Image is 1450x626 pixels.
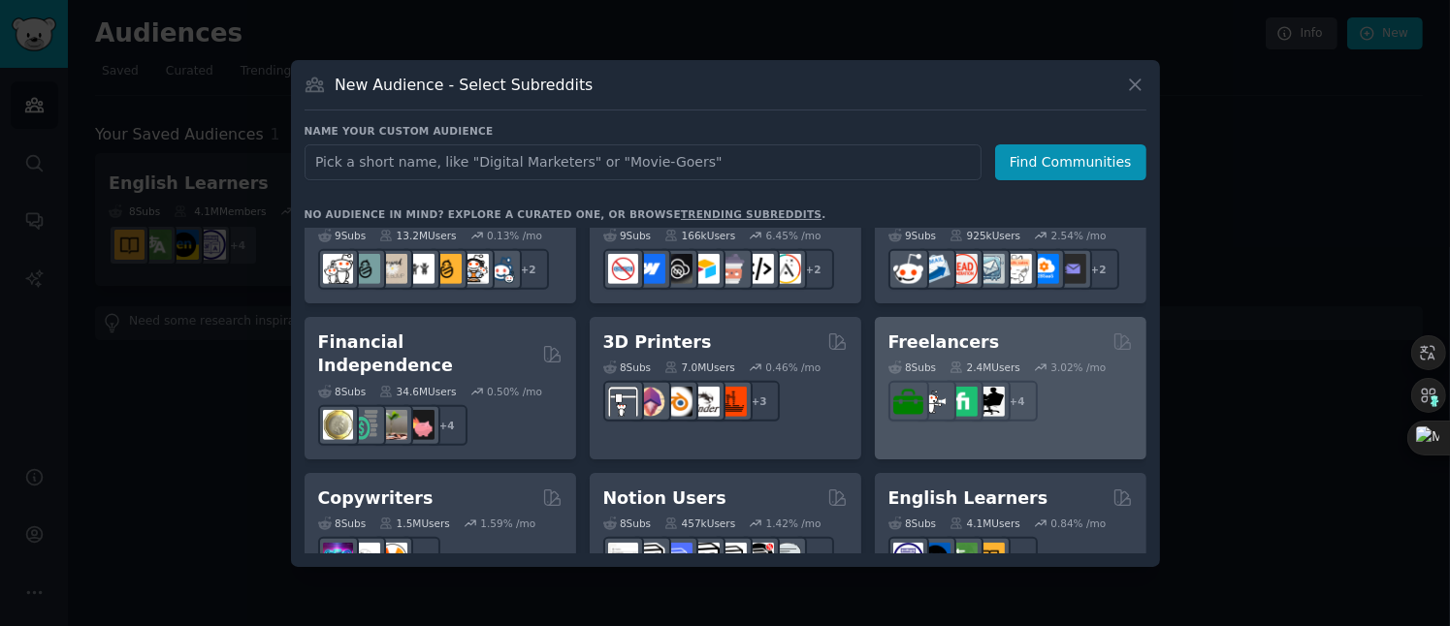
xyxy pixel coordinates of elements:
[717,254,747,284] img: nocodelowcode
[1050,516,1106,530] div: 0.84 % /mo
[717,543,747,573] img: AskNotion
[608,543,638,573] img: Notiontemplates
[765,360,821,374] div: 0.46 % /mo
[379,516,450,530] div: 1.5M Users
[608,387,638,417] img: 3Dprinting
[335,75,593,95] h3: New Audience - Select Subreddits
[1051,229,1107,242] div: 2.54 % /mo
[318,229,367,242] div: 9 Sub s
[888,516,937,530] div: 8 Sub s
[744,543,774,573] img: BestNotionTemplates
[888,486,1048,511] h2: English Learners
[664,229,735,242] div: 166k Users
[997,537,1038,578] div: + 4
[664,360,735,374] div: 7.0M Users
[635,543,665,573] img: notioncreations
[1050,360,1106,374] div: 3.02 % /mo
[427,405,467,446] div: + 4
[920,387,951,417] img: freelance_forhire
[635,387,665,417] img: 3Dmodeling
[603,516,652,530] div: 8 Sub s
[1079,249,1119,290] div: + 2
[766,229,822,242] div: 6.45 % /mo
[486,254,516,284] img: Parents
[948,387,978,417] img: Fiverr
[603,360,652,374] div: 8 Sub s
[681,208,822,220] a: trending subreddits
[305,144,982,180] input: Pick a short name, like "Digital Marketers" or "Movie-Goers"
[318,516,367,530] div: 8 Sub s
[318,486,434,511] h2: Copywriters
[480,516,535,530] div: 1.59 % /mo
[893,254,923,284] img: sales
[793,537,834,578] div: + 1
[975,387,1005,417] img: Freelancers
[635,254,665,284] img: webflow
[404,254,435,284] img: toddlers
[1056,254,1086,284] img: EmailOutreach
[888,360,937,374] div: 8 Sub s
[771,254,801,284] img: Adalo
[305,207,826,221] div: No audience in mind? Explore a curated one, or browse .
[487,385,542,398] div: 0.50 % /mo
[920,543,951,573] img: EnglishLearning
[717,387,747,417] img: FixMyPrint
[377,410,407,440] img: Fire
[690,387,720,417] img: ender3
[888,229,937,242] div: 9 Sub s
[920,254,951,284] img: Emailmarketing
[350,410,380,440] img: FinancialPlanning
[771,543,801,573] img: NotionPromote
[662,387,693,417] img: blender
[793,249,834,290] div: + 2
[893,387,923,417] img: forhire
[608,254,638,284] img: nocode
[975,254,1005,284] img: coldemail
[1029,254,1059,284] img: B2BSaaS
[603,330,712,355] h2: 3D Printers
[432,254,462,284] img: NewParents
[995,144,1146,180] button: Find Communities
[379,229,456,242] div: 13.2M Users
[690,254,720,284] img: Airtable
[350,254,380,284] img: SingleParents
[950,229,1020,242] div: 925k Users
[662,543,693,573] img: FreeNotionTemplates
[603,229,652,242] div: 9 Sub s
[739,381,780,422] div: + 3
[377,543,407,573] img: content_marketing
[323,254,353,284] img: daddit
[323,410,353,440] img: UKPersonalFinance
[690,543,720,573] img: NotionGeeks
[305,124,1146,138] h3: Name your custom audience
[950,360,1020,374] div: 2.4M Users
[404,410,435,440] img: fatFIRE
[997,381,1038,422] div: + 4
[744,254,774,284] img: NoCodeMovement
[459,254,489,284] img: parentsofmultiples
[893,543,923,573] img: languagelearning
[323,543,353,573] img: SEO
[318,385,367,398] div: 8 Sub s
[377,254,407,284] img: beyondthebump
[603,486,726,511] h2: Notion Users
[350,543,380,573] img: KeepWriting
[1002,254,1032,284] img: b2b_sales
[664,516,735,530] div: 457k Users
[508,249,549,290] div: + 2
[379,385,456,398] div: 34.6M Users
[487,229,542,242] div: 0.13 % /mo
[948,254,978,284] img: LeadGeneration
[400,537,440,578] div: + 5
[975,543,1005,573] img: LearnEnglishOnReddit
[662,254,693,284] img: NoCodeSaaS
[948,543,978,573] img: language_exchange
[888,330,1000,355] h2: Freelancers
[318,330,535,378] h2: Financial Independence
[950,516,1020,530] div: 4.1M Users
[766,516,822,530] div: 1.42 % /mo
